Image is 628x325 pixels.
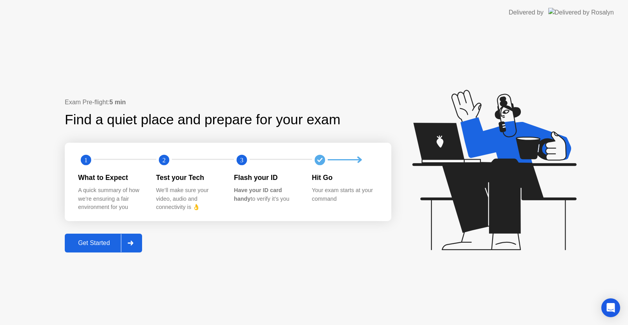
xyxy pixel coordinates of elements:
div: Flash your ID [234,172,299,183]
text: 2 [162,156,165,163]
b: Have your ID card handy [234,187,282,202]
button: Get Started [65,234,142,252]
div: Test your Tech [156,172,222,183]
text: 1 [84,156,88,163]
div: Your exam starts at your command [312,186,378,203]
div: A quick summary of how we’re ensuring a fair environment for you [78,186,144,212]
img: Delivered by Rosalyn [548,8,614,17]
text: 3 [240,156,243,163]
div: Exam Pre-flight: [65,98,391,107]
div: What to Expect [78,172,144,183]
div: to verify it’s you [234,186,299,203]
div: Delivered by [509,8,544,17]
div: Hit Go [312,172,378,183]
div: Find a quiet place and prepare for your exam [65,109,341,130]
b: 5 min [110,99,126,105]
div: Get Started [67,240,121,247]
div: We’ll make sure your video, audio and connectivity is 👌 [156,186,222,212]
div: Open Intercom Messenger [601,298,620,317]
